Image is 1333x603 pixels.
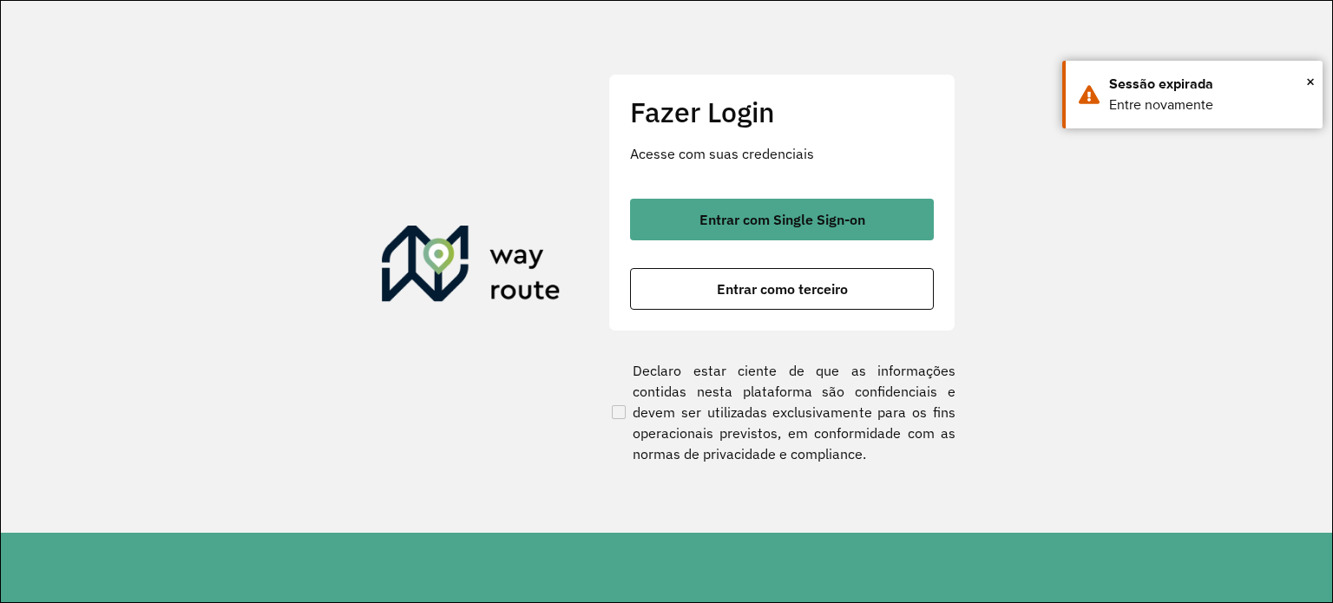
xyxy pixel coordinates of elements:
h2: Fazer Login [630,95,934,128]
label: Declaro estar ciente de que as informações contidas nesta plataforma são confidenciais e devem se... [608,360,955,464]
div: Sessão expirada [1109,74,1310,95]
p: Acesse com suas credenciais [630,143,934,164]
img: Roteirizador AmbevTech [382,226,561,309]
div: Entre novamente [1109,95,1310,115]
span: × [1306,69,1315,95]
span: Entrar com Single Sign-on [699,213,865,226]
span: Entrar como terceiro [717,282,848,296]
button: button [630,199,934,240]
button: Close [1306,69,1315,95]
button: button [630,268,934,310]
